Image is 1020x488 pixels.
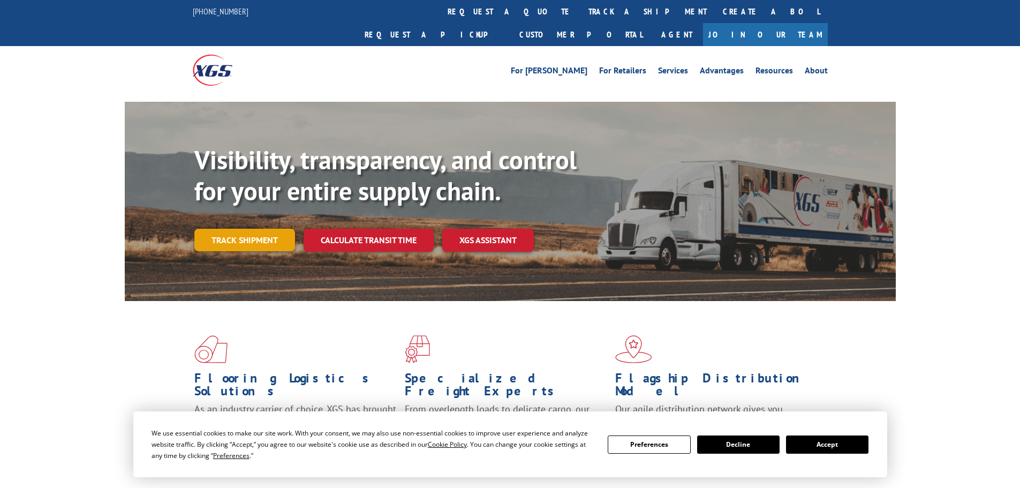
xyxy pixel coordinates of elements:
[658,66,688,78] a: Services
[304,229,434,252] a: Calculate transit time
[133,411,887,477] div: Cookie Consent Prompt
[700,66,744,78] a: Advantages
[511,23,651,46] a: Customer Portal
[651,23,703,46] a: Agent
[194,335,228,363] img: xgs-icon-total-supply-chain-intelligence-red
[357,23,511,46] a: Request a pickup
[786,436,868,454] button: Accept
[428,440,467,449] span: Cookie Policy
[805,66,828,78] a: About
[615,403,812,428] span: Our agile distribution network gives you nationwide inventory management on demand.
[194,403,396,441] span: As an industry carrier of choice, XGS has brought innovation and dedication to flooring logistics...
[442,229,534,252] a: XGS ASSISTANT
[405,335,430,363] img: xgs-icon-focused-on-flooring-red
[703,23,828,46] a: Join Our Team
[697,436,780,454] button: Decline
[608,436,690,454] button: Preferences
[213,451,250,460] span: Preferences
[152,427,595,461] div: We use essential cookies to make our site work. With your consent, we may also use non-essential ...
[194,229,295,251] a: Track shipment
[405,403,607,451] p: From overlength loads to delicate cargo, our experienced staff knows the best way to move your fr...
[615,335,652,363] img: xgs-icon-flagship-distribution-model-red
[194,372,397,403] h1: Flooring Logistics Solutions
[193,6,248,17] a: [PHONE_NUMBER]
[755,66,793,78] a: Resources
[599,66,646,78] a: For Retailers
[194,143,577,207] b: Visibility, transparency, and control for your entire supply chain.
[511,66,587,78] a: For [PERSON_NAME]
[405,372,607,403] h1: Specialized Freight Experts
[615,372,818,403] h1: Flagship Distribution Model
